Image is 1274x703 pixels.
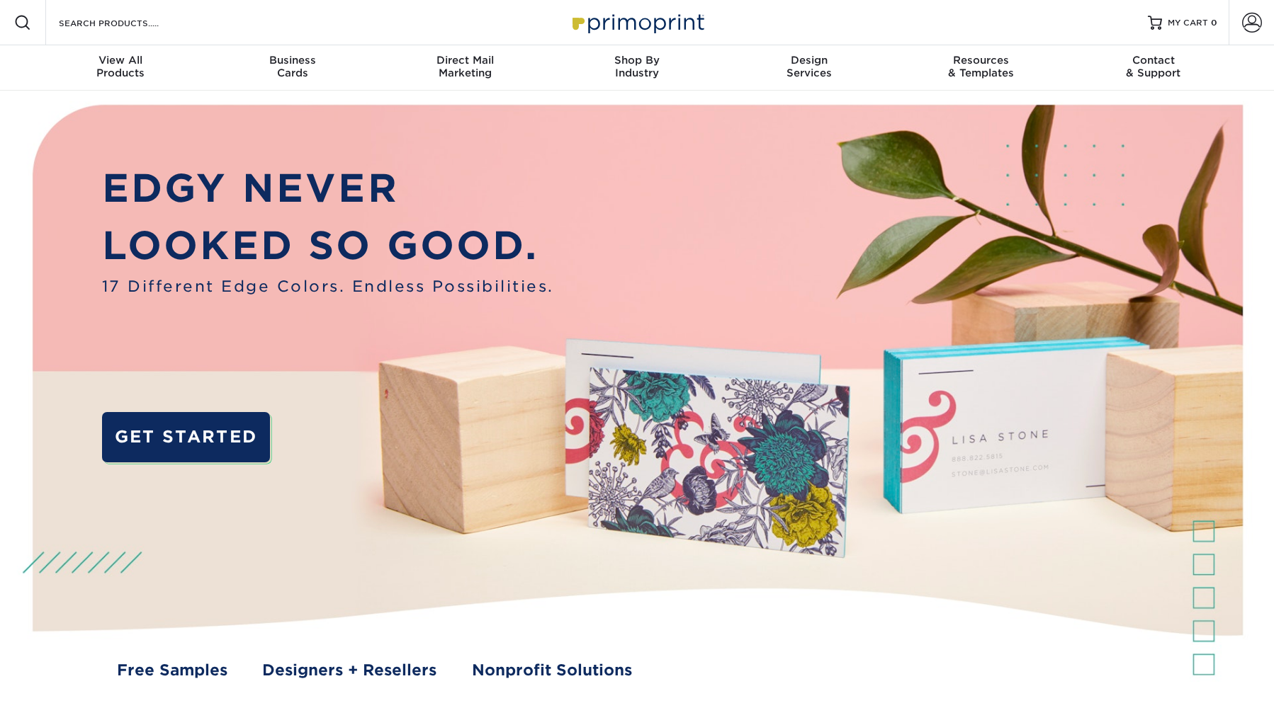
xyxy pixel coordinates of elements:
[1211,18,1217,28] span: 0
[262,658,436,681] a: Designers + Resellers
[551,45,723,91] a: Shop ByIndustry
[472,658,632,681] a: Nonprofit Solutions
[895,45,1067,91] a: Resources& Templates
[35,54,207,79] div: Products
[723,45,895,91] a: DesignServices
[723,54,895,67] span: Design
[207,54,379,67] span: Business
[102,275,554,297] span: 17 Different Edge Colors. Endless Possibilities.
[1067,45,1239,91] a: Contact& Support
[57,14,196,31] input: SEARCH PRODUCTS.....
[207,45,379,91] a: BusinessCards
[379,54,551,79] div: Marketing
[566,7,708,38] img: Primoprint
[551,54,723,79] div: Industry
[102,160,554,217] p: EDGY NEVER
[1168,17,1208,29] span: MY CART
[1067,54,1239,67] span: Contact
[895,54,1067,79] div: & Templates
[117,658,227,681] a: Free Samples
[895,54,1067,67] span: Resources
[379,45,551,91] a: Direct MailMarketing
[723,54,895,79] div: Services
[35,45,207,91] a: View AllProducts
[35,54,207,67] span: View All
[1067,54,1239,79] div: & Support
[207,54,379,79] div: Cards
[379,54,551,67] span: Direct Mail
[551,54,723,67] span: Shop By
[102,217,554,275] p: LOOKED SO GOOD.
[102,412,271,462] a: GET STARTED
